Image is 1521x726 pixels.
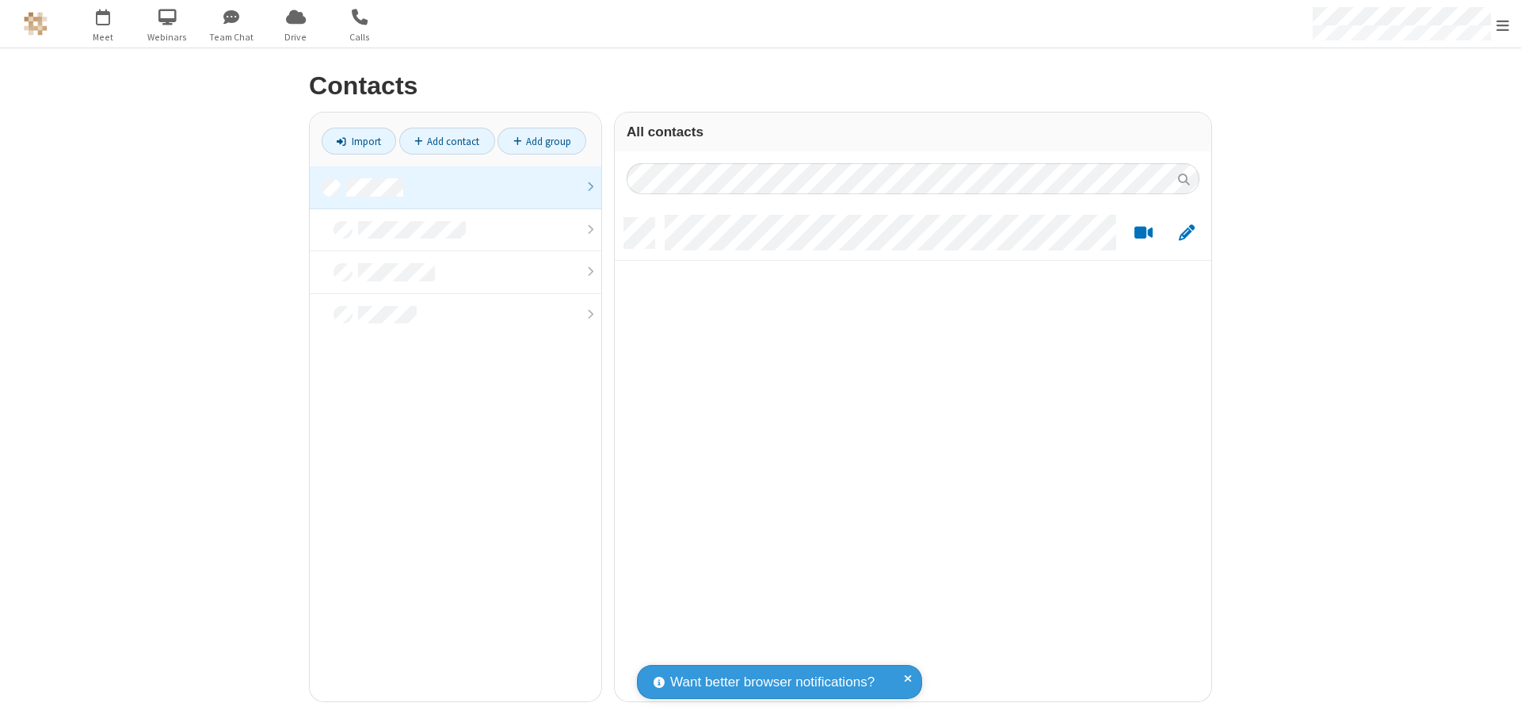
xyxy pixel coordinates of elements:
button: Edit [1171,224,1202,243]
span: Team Chat [202,30,261,44]
img: QA Selenium DO NOT DELETE OR CHANGE [24,12,48,36]
span: Meet [74,30,133,44]
button: Start a video meeting [1128,224,1159,243]
h2: Contacts [309,72,1212,100]
div: grid [615,206,1211,701]
a: Add contact [399,128,495,155]
span: Drive [266,30,326,44]
span: Webinars [138,30,197,44]
span: Want better browser notifications? [670,672,875,693]
a: Import [322,128,396,155]
h3: All contacts [627,124,1199,139]
span: Calls [330,30,390,44]
a: Add group [497,128,586,155]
